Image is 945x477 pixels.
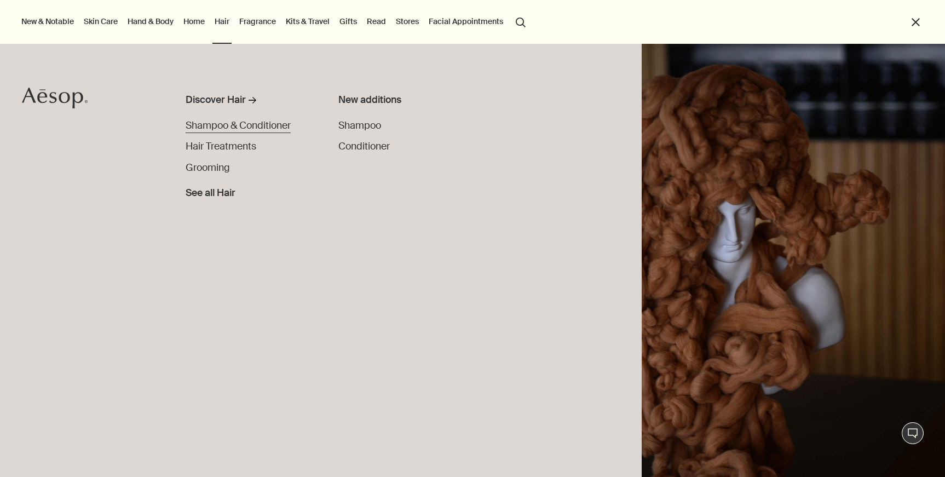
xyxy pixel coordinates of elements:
[125,14,176,28] a: Hand & Body
[186,140,256,154] a: Hair Treatments
[82,14,120,28] a: Skin Care
[181,14,207,28] a: Home
[511,11,531,32] button: Open search
[365,14,388,28] a: Read
[19,14,76,28] button: New & Notable
[427,14,505,28] a: Facial Appointments
[186,119,291,132] span: Shampoo & Conditioner
[909,16,922,28] button: Close the Menu
[19,84,90,114] a: Aesop
[338,140,390,154] a: Conditioner
[186,182,235,201] a: See all Hair
[186,140,256,153] span: Hair Treatments
[186,119,291,134] a: Shampoo & Conditioner
[394,14,421,28] button: Stores
[338,119,381,134] a: Shampoo
[22,87,88,109] svg: Aesop
[186,162,230,174] span: Grooming
[338,93,490,108] div: New additions
[186,93,246,108] div: Discover Hair
[338,140,390,153] span: Conditioner
[186,93,310,112] a: Discover Hair
[212,14,232,28] a: Hair
[642,44,945,477] img: Mannequin bust wearing wig made of wool.
[338,119,381,132] span: Shampoo
[337,14,359,28] a: Gifts
[186,186,235,201] span: See all Hair
[186,161,230,176] a: Grooming
[284,14,332,28] a: Kits & Travel
[902,422,924,444] button: Live Assistance
[237,14,278,28] a: Fragrance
